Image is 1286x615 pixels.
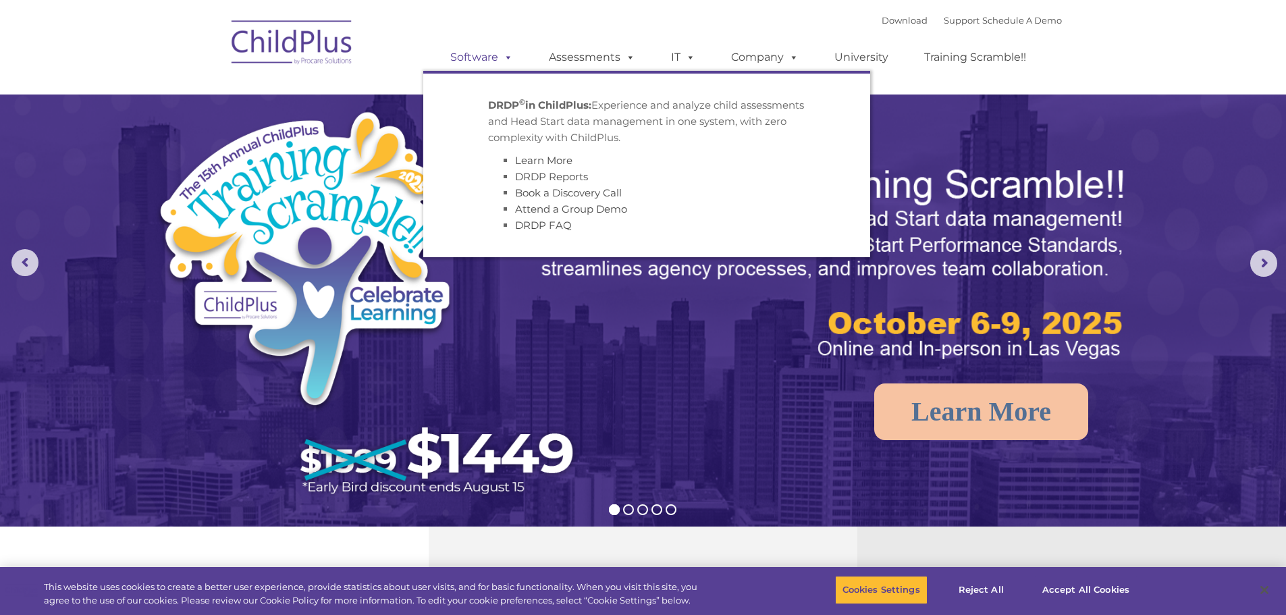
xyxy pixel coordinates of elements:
span: Last name [188,89,229,99]
font: | [882,15,1062,26]
a: Company [718,44,812,71]
a: Download [882,15,928,26]
sup: © [519,97,525,107]
a: Schedule A Demo [982,15,1062,26]
a: IT [658,44,709,71]
a: DRDP Reports [515,170,588,183]
a: Book a Discovery Call [515,186,622,199]
a: DRDP FAQ [515,219,572,232]
button: Close [1250,575,1279,605]
button: Cookies Settings [835,576,928,604]
a: Learn More [515,154,572,167]
a: Attend a Group Demo [515,203,627,215]
img: ChildPlus by Procare Solutions [225,11,360,78]
a: Support [944,15,980,26]
strong: DRDP in ChildPlus: [488,99,591,111]
div: This website uses cookies to create a better user experience, provide statistics about user visit... [44,581,707,607]
a: Learn More [874,383,1088,440]
button: Accept All Cookies [1035,576,1137,604]
a: Training Scramble!! [911,44,1040,71]
p: Experience and analyze child assessments and Head Start data management in one system, with zero ... [488,97,805,146]
a: University [821,44,902,71]
button: Reject All [939,576,1023,604]
span: Phone number [188,144,245,155]
a: Software [437,44,527,71]
a: Assessments [535,44,649,71]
